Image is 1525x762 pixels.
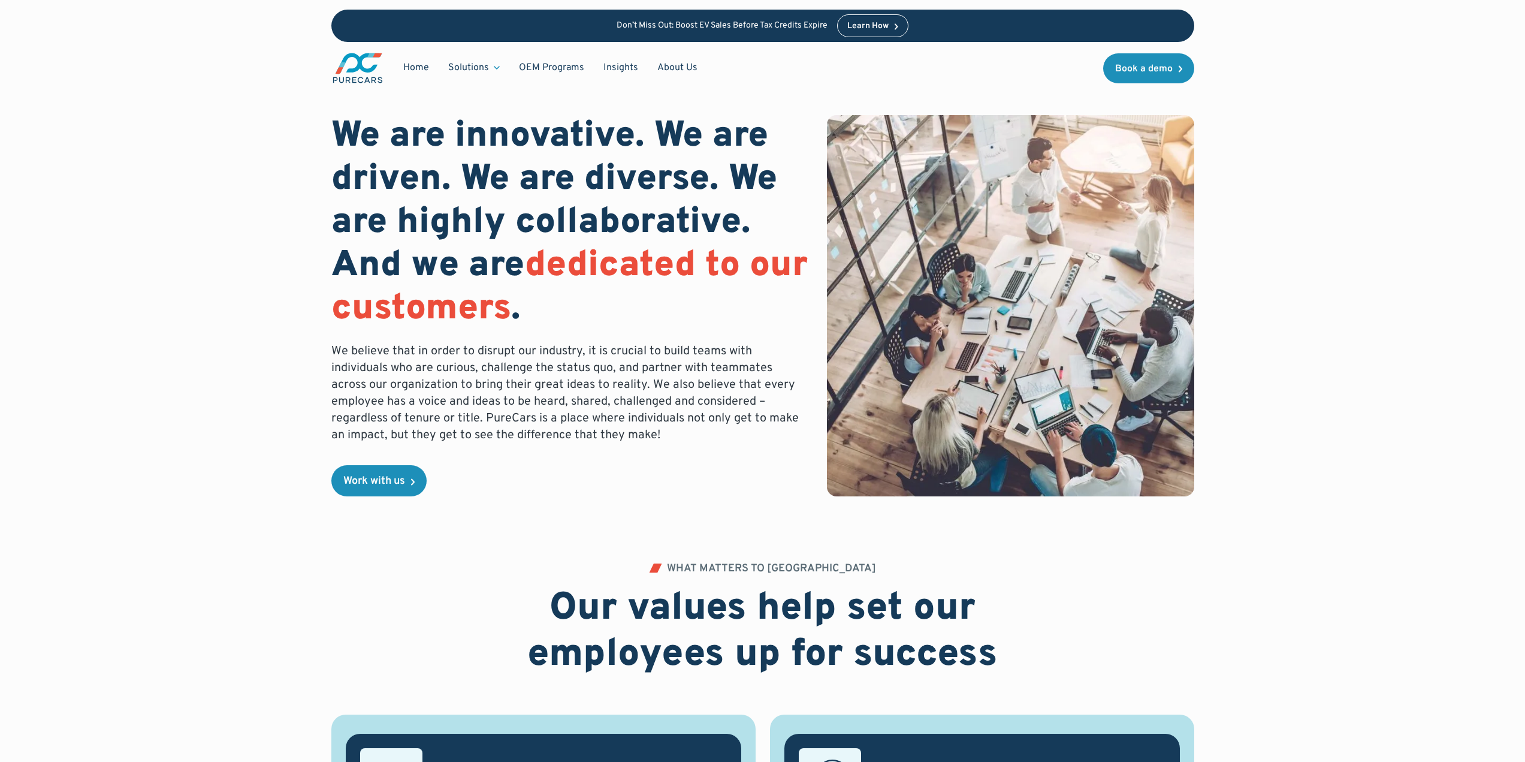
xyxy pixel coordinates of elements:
div: Solutions [448,61,489,74]
div: WHAT MATTERS TO [GEOGRAPHIC_DATA] [667,564,876,574]
img: bird eye view of a team working together [827,115,1194,496]
a: Learn How [837,14,908,37]
img: purecars logo [331,52,384,85]
a: main [331,52,384,85]
span: dedicated to our customers [331,243,808,332]
div: Learn How [847,22,889,31]
a: Insights [594,56,648,79]
a: Work with us [331,465,427,496]
a: OEM Programs [509,56,594,79]
a: About Us [648,56,707,79]
h2: Our values help set our employees up for success [456,586,1070,679]
div: Book a demo [1115,64,1173,74]
div: Solutions [439,56,509,79]
p: We believe that in order to disrupt our industry, it is crucial to build teams with individuals w... [331,343,808,444]
div: Work with us [343,476,405,487]
a: Book a demo [1103,53,1194,83]
p: Don’t Miss Out: Boost EV Sales Before Tax Credits Expire [617,21,828,31]
a: Home [394,56,439,79]
h1: We are innovative. We are driven. We are diverse. We are highly collaborative. And we are . [331,115,808,331]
